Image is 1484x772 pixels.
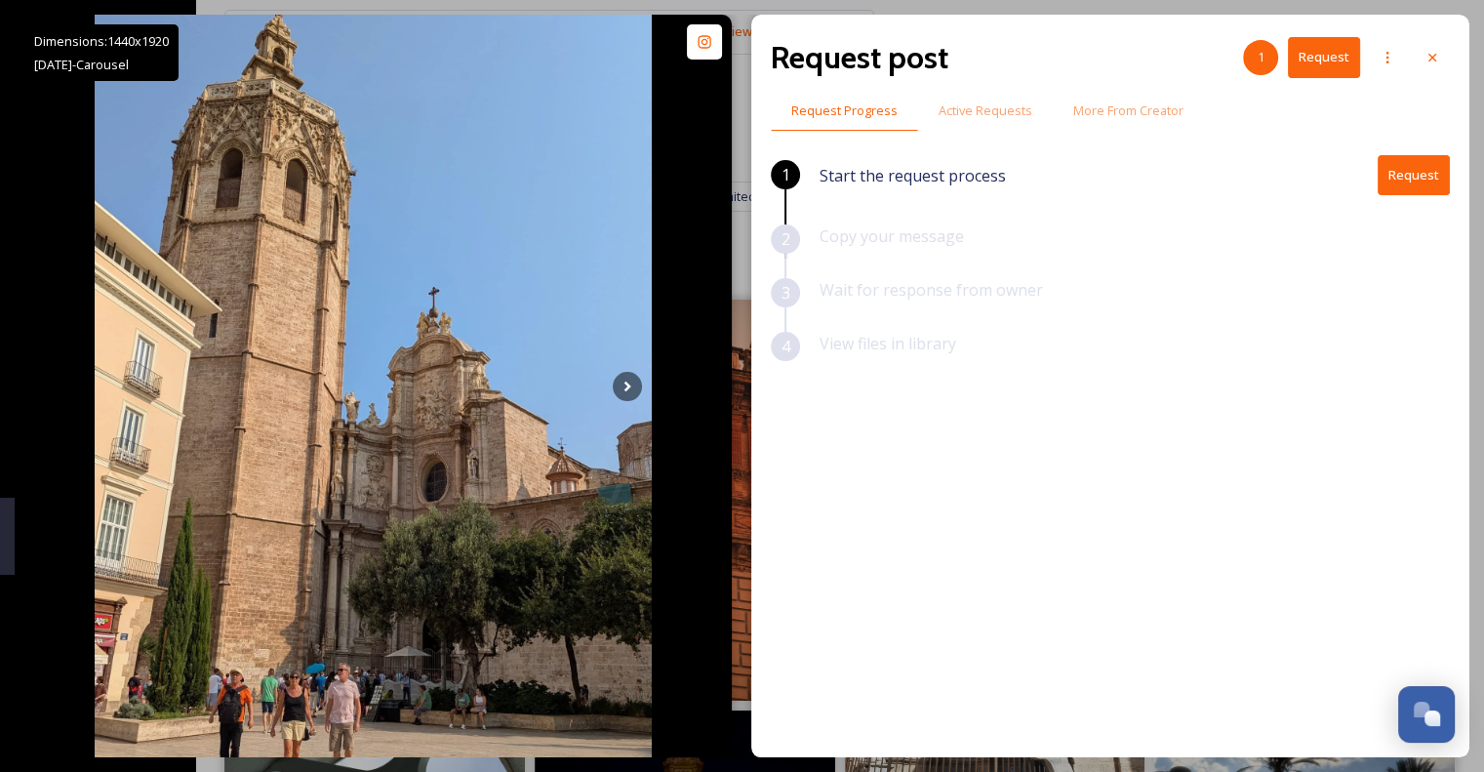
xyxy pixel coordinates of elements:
[1288,37,1360,77] button: Request
[791,102,898,120] span: Request Progress
[782,227,790,251] span: 2
[782,163,790,186] span: 1
[782,281,790,305] span: 3
[34,32,169,50] span: Dimensions: 1440 x 1920
[1398,686,1455,743] button: Open Chat
[820,333,956,354] span: View files in library
[1378,155,1450,195] button: Request
[34,56,129,73] span: [DATE] - Carousel
[1258,48,1264,66] span: 1
[782,335,790,358] span: 4
[1073,102,1183,120] span: More From Creator
[95,15,652,757] img: Valencia Cathedral, where it houses the incorrupt arm of St. Vincent and the Holy Chalice believe...
[820,225,964,247] span: Copy your message
[820,279,1043,301] span: Wait for response from owner
[820,164,1006,187] span: Start the request process
[771,34,948,81] h2: Request post
[939,102,1032,120] span: Active Requests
